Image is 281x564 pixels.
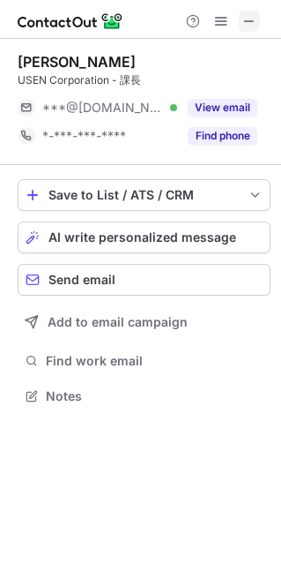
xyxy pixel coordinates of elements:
[18,349,270,373] button: Find work email
[42,100,164,116] span: ***@[DOMAIN_NAME]
[48,315,188,329] span: Add to email campaign
[18,306,270,338] button: Add to email campaign
[18,72,270,88] div: USEN Corporation - 課長
[18,11,123,32] img: ContactOut v5.3.10
[46,353,263,369] span: Find work email
[188,127,257,145] button: Reveal Button
[48,188,240,202] div: Save to List / ATS / CRM
[18,179,270,211] button: save-profile-one-click
[18,264,270,296] button: Send email
[18,53,136,71] div: [PERSON_NAME]
[18,222,270,253] button: AI write personalized message
[48,230,236,244] span: AI write personalized message
[46,388,263,404] span: Notes
[188,99,257,117] button: Reveal Button
[18,384,270,409] button: Notes
[48,273,115,287] span: Send email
